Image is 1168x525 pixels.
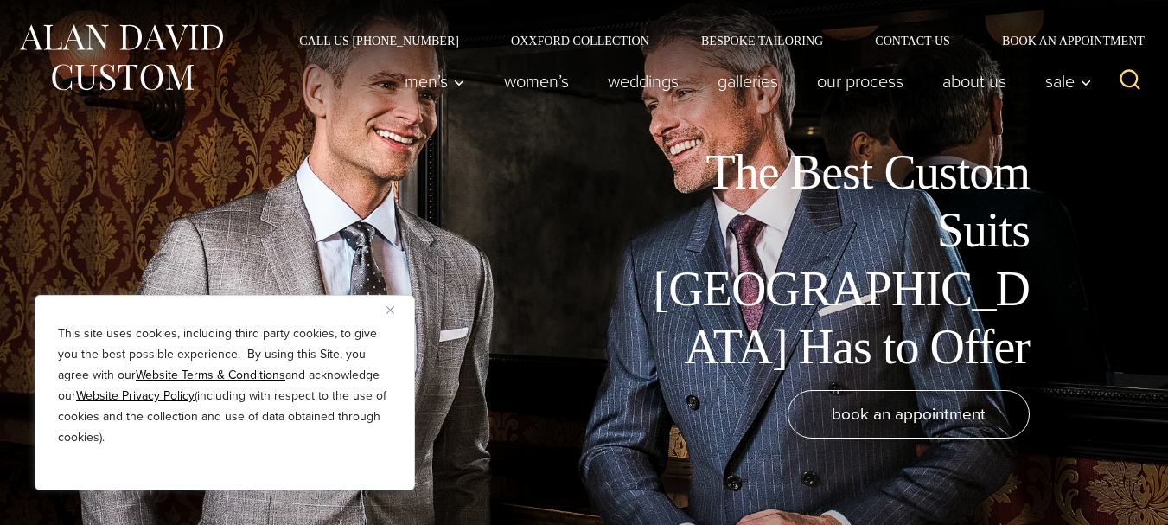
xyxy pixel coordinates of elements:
a: Contact Us [849,35,976,47]
img: Close [386,306,394,314]
img: Alan David Custom [17,19,225,96]
a: Our Process [798,64,923,99]
a: Call Us [PHONE_NUMBER] [273,35,485,47]
a: Bespoke Tailoring [675,35,849,47]
button: View Search Form [1109,61,1151,102]
a: Website Privacy Policy [76,387,195,405]
a: weddings [589,64,699,99]
span: book an appointment [832,401,986,426]
span: Sale [1045,73,1092,90]
a: Book an Appointment [976,35,1151,47]
p: This site uses cookies, including third party cookies, to give you the best possible experience. ... [58,323,392,448]
a: Website Terms & Conditions [136,366,285,384]
nav: Secondary Navigation [273,35,1151,47]
a: Oxxford Collection [485,35,675,47]
a: Galleries [699,64,798,99]
span: Men’s [405,73,465,90]
a: book an appointment [788,390,1030,439]
a: About Us [923,64,1026,99]
h1: The Best Custom Suits [GEOGRAPHIC_DATA] Has to Offer [641,144,1030,376]
nav: Primary Navigation [386,64,1101,99]
a: Women’s [485,64,589,99]
button: Close [386,299,407,320]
